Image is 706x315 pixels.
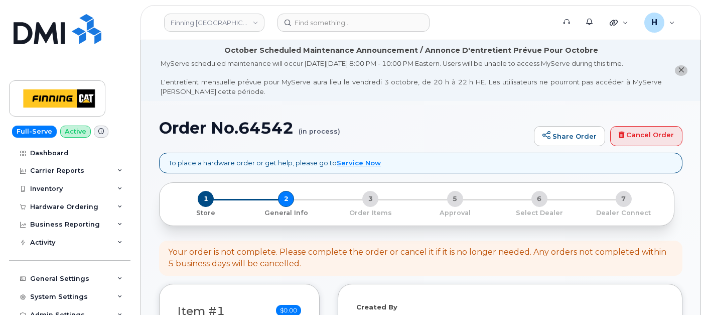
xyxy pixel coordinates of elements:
[169,158,381,168] p: To place a hardware order or get help, please go to
[299,119,340,135] small: (in process)
[168,247,673,270] div: Your order is not complete. Please complete the order or cancel it if it is no longer needed. Any...
[337,159,381,167] a: Service Now
[610,126,682,146] a: Cancel Order
[159,119,529,137] h1: Order No.64542
[198,191,214,207] span: 1
[675,65,687,76] button: close notification
[356,302,397,312] label: Created By
[224,45,598,56] div: October Scheduled Maintenance Announcement / Annonce D'entretient Prévue Pour Octobre
[168,207,244,218] a: 1 Store
[534,126,605,146] a: Share Order
[172,208,240,218] p: Store
[161,59,662,96] div: MyServe scheduled maintenance will occur [DATE][DATE] 8:00 PM - 10:00 PM Eastern. Users will be u...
